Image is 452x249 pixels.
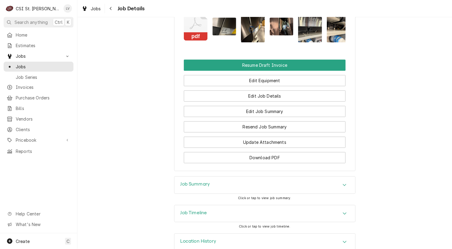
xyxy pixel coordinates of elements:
button: Navigate back [106,4,116,13]
div: CSI St. [PERSON_NAME] [16,5,60,12]
a: Go to Help Center [4,209,73,219]
button: Edit Job Details [184,90,346,102]
img: nH8n8daSSNuSHQXqeFb8 [241,11,265,42]
button: Update Attachments [184,137,346,148]
div: CSI St. Louis's Avatar [5,4,14,13]
span: Home [16,32,70,38]
div: Button Group Row [184,132,346,148]
button: Search anythingCtrlK [4,17,73,27]
span: Ctrl [55,19,63,25]
span: Help Center [16,211,70,217]
div: Job Summary [174,176,356,194]
img: w5aDOH0rSS2ICiBpPg5S [213,18,236,35]
span: Jobs [16,53,61,59]
a: Jobs [79,4,103,14]
div: C [5,4,14,13]
div: Button Group [184,60,346,163]
a: Clients [4,124,73,134]
span: Estimates [16,42,70,49]
h3: Job Summary [180,181,210,187]
span: Click or tap to view job summary. [238,196,291,200]
div: Button Group Row [184,60,346,71]
span: Vendors [16,116,70,122]
a: Estimates [4,40,73,50]
a: Invoices [4,82,73,92]
span: Jobs [16,63,70,70]
div: Button Group Row [184,148,346,163]
span: Attachments [184,6,346,47]
span: Jobs [91,5,101,12]
span: C [67,238,70,244]
div: Button Group Row [184,71,346,86]
span: Search anything [15,19,48,25]
span: Bills [16,105,70,112]
img: qaTM87MxT5qEl8FeGedB [298,11,322,42]
span: Purchase Orders [16,95,70,101]
a: Purchase Orders [4,93,73,103]
button: Resend Job Summary [184,121,346,132]
button: Edit Job Summary [184,106,346,117]
h3: Job Timeline [180,210,207,216]
button: Download PDF [184,152,346,163]
div: Button Group Row [184,102,346,117]
a: Vendors [4,114,73,124]
img: 8rnPoNkRYKQ3EXxLwdOY [327,11,351,42]
a: Go to Jobs [4,51,73,61]
div: Button Group Row [184,86,346,102]
span: K [67,19,70,25]
div: Job Timeline [174,205,356,222]
button: Accordion Details Expand Trigger [174,176,355,193]
a: Go to What's New [4,219,73,229]
span: Clients [16,126,70,133]
a: Home [4,30,73,40]
a: Reports [4,146,73,156]
span: Click or tap to view job timeline. [239,225,290,228]
span: Invoices [16,84,70,90]
div: Button Group Row [184,117,346,132]
a: Job Series [4,72,73,82]
img: rX54WTG1SQmFCkc11Uc6 [270,18,294,35]
a: Jobs [4,62,73,72]
h3: Location History [180,238,216,244]
a: Go to Pricebook [4,135,73,145]
span: Job Details [116,5,145,13]
span: What's New [16,221,70,228]
span: Create [16,239,30,244]
button: Edit Equipment [184,75,346,86]
button: Resume Draft Invoice [184,60,346,71]
span: Job Series [16,74,70,80]
div: Accordion Header [174,176,355,193]
button: Accordion Details Expand Trigger [174,205,355,222]
div: Lisa Vestal's Avatar [63,4,72,13]
span: Reports [16,148,70,154]
div: LV [63,4,72,13]
button: pdf [184,11,208,42]
div: Accordion Header [174,205,355,222]
span: Pricebook [16,137,61,143]
a: Bills [4,103,73,113]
